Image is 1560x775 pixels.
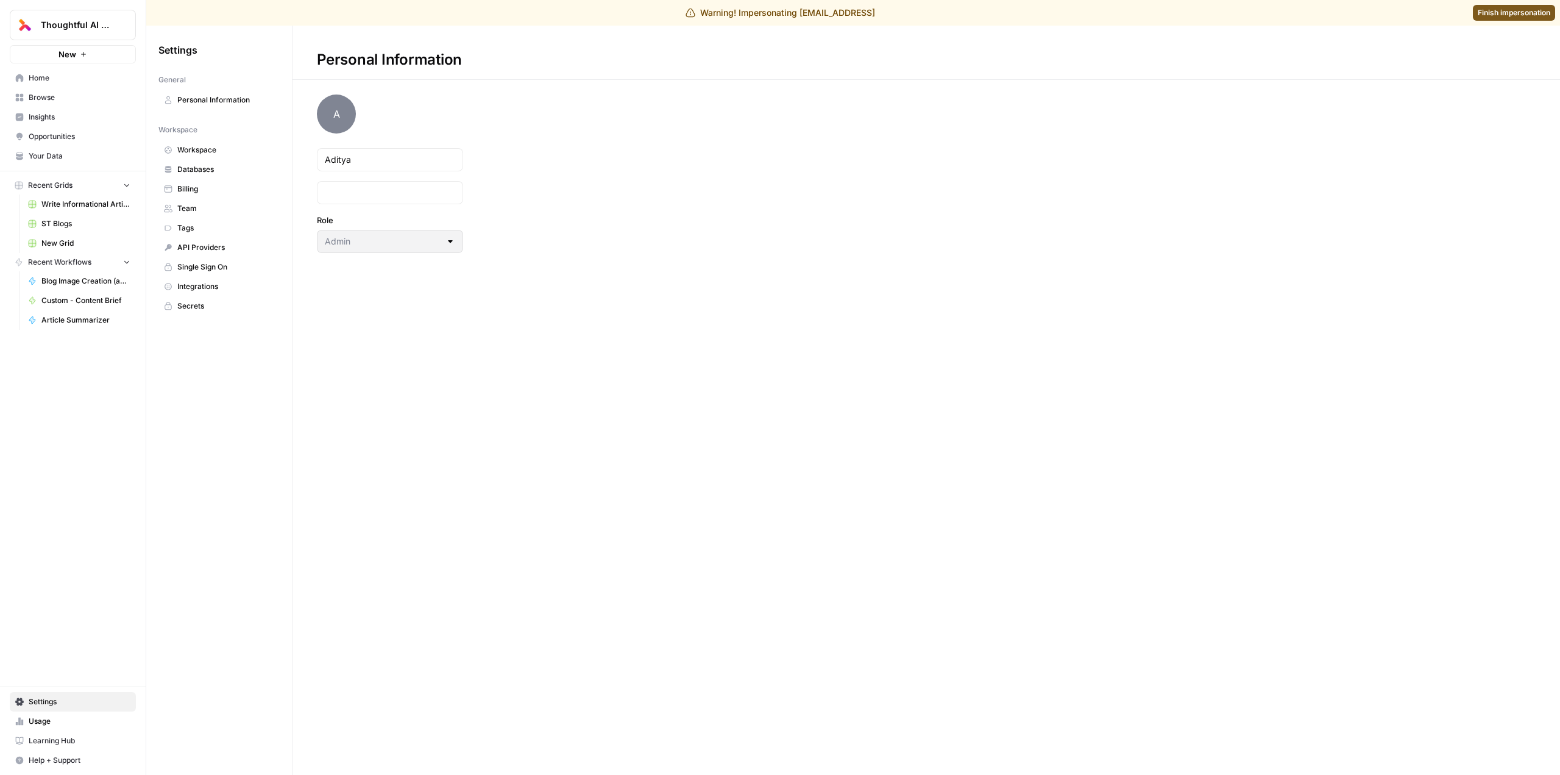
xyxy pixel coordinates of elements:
a: Secrets [158,296,280,316]
a: Tags [158,218,280,238]
a: Integrations [158,277,280,296]
a: Learning Hub [10,731,136,751]
span: Insights [29,112,130,123]
span: Custom - Content Brief [41,295,130,306]
a: Settings [10,692,136,712]
span: Learning Hub [29,735,130,746]
a: Team [158,199,280,218]
span: Single Sign On [177,262,274,273]
span: Opportunities [29,131,130,142]
label: Role [317,214,463,226]
span: Write Informational Article [41,199,130,210]
span: Recent Grids [28,180,73,191]
a: Article Summarizer [23,310,136,330]
div: Personal Information [292,50,486,70]
span: Recent Workflows [28,257,91,268]
span: Settings [158,43,197,57]
span: Billing [177,184,274,195]
a: Finish impersonation [1473,5,1555,21]
span: New Grid [41,238,130,249]
span: Tags [177,223,274,234]
a: ST Blogs [23,214,136,234]
a: Workspace [158,140,280,160]
span: General [158,74,186,85]
span: Team [177,203,274,214]
a: Insights [10,107,136,127]
span: Browse [29,92,130,103]
span: Databases [177,164,274,175]
a: Custom - Content Brief [23,291,136,310]
a: Blog Image Creation (ad hoc) [23,271,136,291]
button: Help + Support [10,751,136,770]
button: New [10,45,136,63]
span: Blog Image Creation (ad hoc) [41,276,130,287]
button: Workspace: Thoughtful AI Content Engine [10,10,136,40]
span: A [317,95,356,134]
span: Workspace [177,145,274,155]
span: Workspace [158,124,197,135]
span: Home [29,73,130,84]
span: Integrations [177,281,274,292]
span: API Providers [177,242,274,253]
button: Recent Grids [10,176,136,195]
button: Recent Workflows [10,253,136,271]
span: ST Blogs [41,218,130,229]
a: Billing [158,179,280,199]
div: Warning! Impersonating [EMAIL_ADDRESS] [686,7,875,19]
span: Settings [29,696,130,707]
span: Your Data [29,151,130,162]
a: API Providers [158,238,280,257]
span: Thoughtful AI Content Engine [41,19,115,31]
a: Browse [10,88,136,107]
span: Usage [29,716,130,727]
a: Single Sign On [158,257,280,277]
a: Opportunities [10,127,136,146]
span: Help + Support [29,755,130,766]
a: Databases [158,160,280,179]
img: Thoughtful AI Content Engine Logo [14,14,36,36]
a: Home [10,68,136,88]
a: Your Data [10,146,136,166]
span: New [58,48,76,60]
a: Write Informational Article [23,195,136,214]
span: Secrets [177,301,274,312]
span: Personal Information [177,95,274,105]
span: Finish impersonation [1478,7,1550,18]
span: Article Summarizer [41,315,130,326]
a: New Grid [23,234,136,253]
a: Usage [10,712,136,731]
a: Personal Information [158,90,280,110]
